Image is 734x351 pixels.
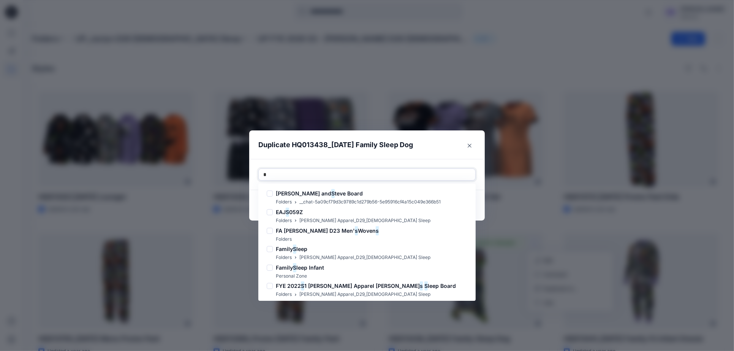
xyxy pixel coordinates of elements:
[428,283,456,289] span: leep Board
[299,291,430,299] p: [PERSON_NAME] Apparel_D29_[DEMOGRAPHIC_DATA] Sleep
[276,246,293,252] span: Family
[335,190,363,197] span: teve Board
[299,217,430,225] p: [PERSON_NAME] Apparel_D29_[DEMOGRAPHIC_DATA] Sleep
[293,244,296,254] mark: S
[355,226,358,236] mark: s
[358,227,376,234] span: Woven
[276,190,331,197] span: [PERSON_NAME] and
[289,209,303,215] span: 059Z
[463,140,476,152] button: Close
[299,254,430,262] p: [PERSON_NAME] Apparel_D29_[DEMOGRAPHIC_DATA] Sleep
[304,283,420,289] span: 1 [PERSON_NAME] Apparel [PERSON_NAME]
[276,264,293,271] span: Family
[301,281,304,291] mark: S
[276,198,292,206] p: Folders
[296,264,324,271] span: leep Infant
[276,291,292,299] p: Folders
[376,226,379,236] mark: s
[276,283,301,289] span: FYE 2022
[258,140,413,150] p: Duplicate HQ013438_[DATE] Family Sleep Dog
[296,246,307,252] span: leep
[286,207,289,217] mark: S
[276,235,292,243] p: Folders
[276,254,292,262] p: Folders
[276,272,307,280] p: Personal Zone
[299,198,441,206] p: __chat-5a09cf79d3c9789c1d279b56-5e95916cf4a15c049e366b51
[424,281,428,291] mark: S
[420,281,423,291] mark: s
[276,227,355,234] span: FA [PERSON_NAME] D23 Men'
[276,209,286,215] span: EAJ
[331,188,335,199] mark: S
[276,217,292,225] p: Folders
[293,262,296,273] mark: S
